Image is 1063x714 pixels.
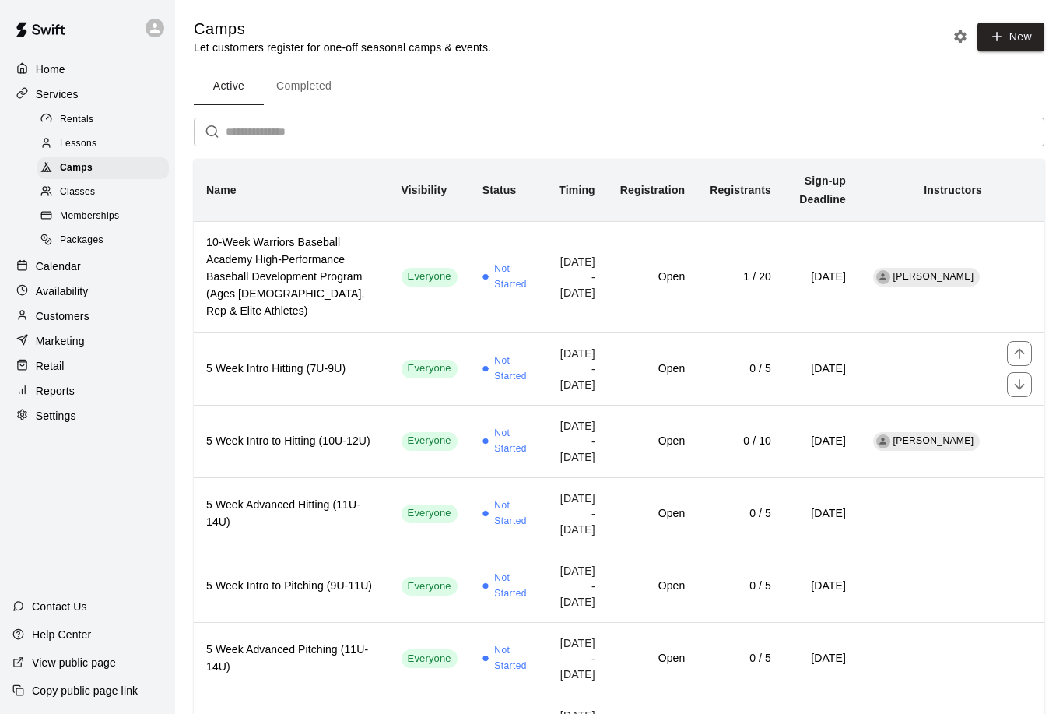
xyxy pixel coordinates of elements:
[60,136,97,152] span: Lessons
[494,571,531,602] span: Not Started
[876,434,890,448] div: Phillip Jankulovski
[37,157,175,181] a: Camps
[710,505,771,522] h6: 0 / 5
[620,578,685,595] h6: Open
[1007,372,1032,397] button: move item down
[796,578,846,595] h6: [DATE]
[796,269,846,286] h6: [DATE]
[12,379,163,403] a: Reports
[206,578,377,595] h6: 5 Week Intro to Pitching (9U-11U)
[1007,341,1032,366] button: move item up
[402,506,458,521] span: Everyone
[32,655,116,670] p: View public page
[206,184,237,196] b: Name
[710,269,771,286] h6: 1 / 20
[402,577,458,596] div: This service is visible to all of your customers
[494,426,531,457] span: Not Started
[893,271,974,282] span: [PERSON_NAME]
[206,234,377,320] h6: 10-Week Warriors Baseball Academy High-Performance Baseball Development Program (Ages [DEMOGRAPHI...
[37,230,169,251] div: Packages
[36,62,65,77] p: Home
[710,361,771,378] h6: 0 / 5
[796,505,846,522] h6: [DATE]
[796,433,846,450] h6: [DATE]
[37,206,169,227] div: Memberships
[543,332,608,405] td: [DATE] - [DATE]
[206,497,377,531] h6: 5 Week Advanced Hitting (11U-14U)
[402,505,458,523] div: This service is visible to all of your customers
[36,383,75,399] p: Reports
[12,255,163,278] a: Calendar
[37,205,175,229] a: Memberships
[37,109,169,131] div: Rentals
[264,68,344,105] button: Completed
[402,268,458,287] div: This service is visible to all of your customers
[37,229,175,253] a: Packages
[32,683,138,698] p: Copy public page link
[402,360,458,378] div: This service is visible to all of your customers
[12,404,163,427] a: Settings
[494,262,531,293] span: Not Started
[36,358,65,374] p: Retail
[402,652,458,667] span: Everyone
[12,329,163,353] a: Marketing
[36,333,85,349] p: Marketing
[972,30,1044,43] a: New
[36,308,89,324] p: Customers
[194,40,491,55] p: Let customers register for one-off seasonal camps & events.
[620,184,685,196] b: Registration
[60,233,103,248] span: Packages
[620,361,685,378] h6: Open
[543,622,608,695] td: [DATE] - [DATE]
[482,184,517,196] b: Status
[32,627,91,642] p: Help Center
[36,86,79,102] p: Services
[12,304,163,328] a: Customers
[194,19,491,40] h5: Camps
[620,505,685,522] h6: Open
[494,643,531,674] span: Not Started
[949,25,972,48] button: Camp settings
[37,132,175,156] a: Lessons
[12,280,163,303] a: Availability
[37,181,169,203] div: Classes
[494,353,531,385] span: Not Started
[620,433,685,450] h6: Open
[977,23,1044,51] button: New
[402,434,458,448] span: Everyone
[710,184,771,196] b: Registrants
[12,83,163,106] a: Services
[402,361,458,376] span: Everyone
[32,599,87,614] p: Contact Us
[12,354,163,378] a: Retail
[796,650,846,667] h6: [DATE]
[194,68,264,105] button: Active
[710,578,771,595] h6: 0 / 5
[402,649,458,668] div: This service is visible to all of your customers
[543,550,608,622] td: [DATE] - [DATE]
[206,361,377,378] h6: 5 Week Intro Hitting (7U-9U)
[543,405,608,477] td: [DATE] - [DATE]
[60,112,94,128] span: Rentals
[924,184,982,196] b: Instructors
[710,433,771,450] h6: 0 / 10
[402,579,458,594] span: Everyone
[37,133,169,155] div: Lessons
[620,269,685,286] h6: Open
[559,184,595,196] b: Timing
[206,642,377,676] h6: 5 Week Advanced Pitching (11U-14U)
[37,157,169,179] div: Camps
[543,477,608,550] td: [DATE] - [DATE]
[12,58,163,81] a: Home
[206,433,377,450] h6: 5 Week Intro to Hitting (10U-12U)
[37,107,175,132] a: Rentals
[60,209,119,224] span: Memberships
[60,185,95,200] span: Classes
